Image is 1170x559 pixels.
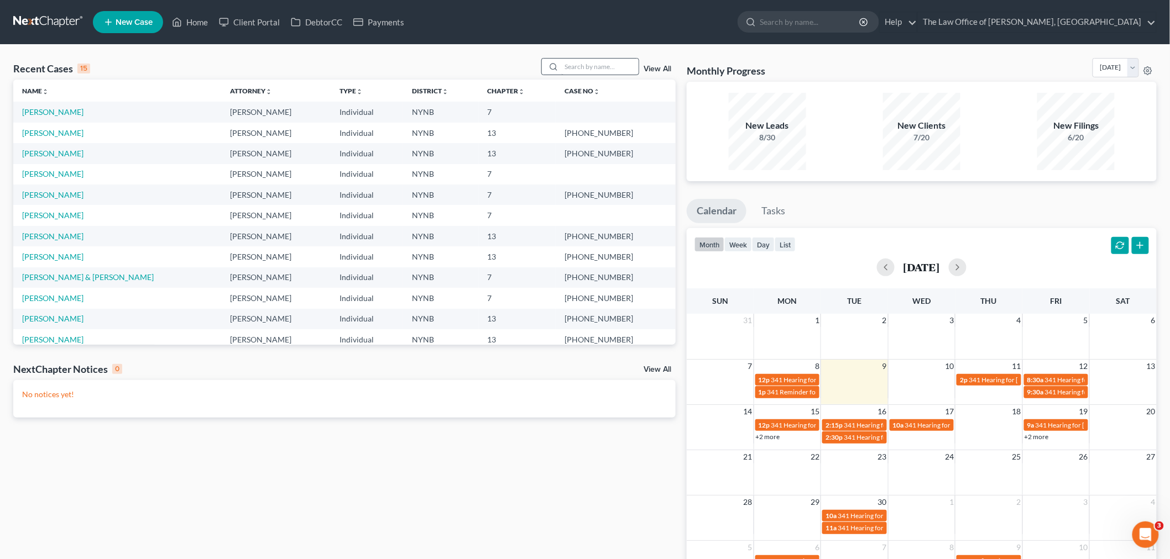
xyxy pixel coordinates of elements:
[844,421,1027,429] span: 341 Hearing for [GEOGRAPHIC_DATA], [GEOGRAPHIC_DATA]
[1146,450,1157,463] span: 27
[1050,296,1062,305] span: Fri
[1078,450,1089,463] span: 26
[221,226,331,246] td: [PERSON_NAME]
[759,421,770,429] span: 12p
[712,296,728,305] span: Sun
[826,433,843,441] span: 2:30p
[22,272,154,282] a: [PERSON_NAME] & [PERSON_NAME]
[22,190,83,199] a: [PERSON_NAME]
[331,226,404,246] td: Individual
[948,495,955,509] span: 1
[479,267,556,288] td: 7
[112,364,122,374] div: 0
[331,143,404,164] td: Individual
[948,541,955,554] span: 8
[1011,405,1022,418] span: 18
[221,246,331,267] td: [PERSON_NAME]
[488,87,525,95] a: Chapterunfold_more
[1116,296,1130,305] span: Sat
[1078,541,1089,554] span: 10
[22,335,83,344] a: [PERSON_NAME]
[644,65,671,73] a: View All
[838,511,937,520] span: 341 Hearing for [PERSON_NAME]
[403,226,478,246] td: NYNB
[565,87,600,95] a: Case Nounfold_more
[960,376,968,384] span: 2p
[877,405,888,418] span: 16
[479,226,556,246] td: 13
[403,309,478,329] td: NYNB
[331,102,404,122] td: Individual
[848,296,862,305] span: Tue
[348,12,410,32] a: Payments
[22,128,83,138] a: [PERSON_NAME]
[479,184,556,205] td: 7
[751,199,795,223] a: Tasks
[1078,405,1089,418] span: 19
[809,450,821,463] span: 22
[877,495,888,509] span: 30
[759,376,770,384] span: 12p
[771,421,896,429] span: 341 Hearing for [PERSON_NAME], Essence
[403,143,478,164] td: NYNB
[729,119,806,132] div: New Leads
[331,205,404,225] td: Individual
[844,433,943,441] span: 341 Hearing for [PERSON_NAME]
[1146,405,1157,418] span: 20
[221,288,331,308] td: [PERSON_NAME]
[116,18,153,27] span: New Case
[747,541,754,554] span: 5
[809,495,821,509] span: 29
[22,210,83,220] a: [PERSON_NAME]
[285,12,348,32] a: DebtorCC
[905,421,1004,429] span: 341 Hearing for [PERSON_NAME]
[760,12,861,32] input: Search by name...
[331,123,404,143] td: Individual
[903,261,940,273] h2: [DATE]
[166,12,213,32] a: Home
[1083,314,1089,327] span: 5
[221,184,331,205] td: [PERSON_NAME]
[221,164,331,184] td: [PERSON_NAME]
[893,421,904,429] span: 10a
[403,164,478,184] td: NYNB
[1146,360,1157,373] span: 13
[221,123,331,143] td: [PERSON_NAME]
[687,199,746,223] a: Calendar
[1027,388,1044,396] span: 9:30a
[221,205,331,225] td: [PERSON_NAME]
[1025,433,1049,441] a: +2 more
[883,119,960,132] div: New Clients
[331,184,404,205] td: Individual
[479,288,556,308] td: 7
[479,143,556,164] td: 13
[743,495,754,509] span: 28
[1045,388,1144,396] span: 341 Hearing for [PERSON_NAME]
[1078,360,1089,373] span: 12
[743,405,754,418] span: 14
[1036,421,1135,429] span: 341 Hearing for [PERSON_NAME]
[221,329,331,350] td: [PERSON_NAME]
[752,237,775,252] button: day
[838,524,995,532] span: 341 Hearing for [PERSON_NAME] & [PERSON_NAME]
[403,329,478,350] td: NYNB
[918,12,1156,32] a: The Law Office of [PERSON_NAME], [GEOGRAPHIC_DATA]
[981,296,997,305] span: Thu
[13,62,90,75] div: Recent Cases
[756,433,780,441] a: +2 more
[22,149,83,158] a: [PERSON_NAME]
[1011,450,1022,463] span: 25
[22,314,83,323] a: [PERSON_NAME]
[221,143,331,164] td: [PERSON_NAME]
[479,246,556,267] td: 13
[479,309,556,329] td: 13
[340,87,363,95] a: Typeunfold_more
[826,524,837,532] span: 11a
[1037,132,1115,143] div: 6/20
[1045,376,1144,384] span: 341 Hearing for [PERSON_NAME]
[880,12,917,32] a: Help
[331,309,404,329] td: Individual
[412,87,448,95] a: Districtunfold_more
[331,329,404,350] td: Individual
[809,405,821,418] span: 15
